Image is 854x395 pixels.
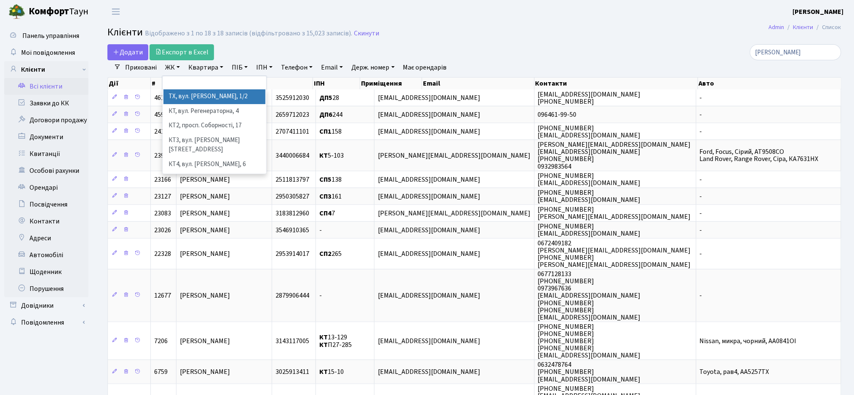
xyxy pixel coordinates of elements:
[319,127,342,136] span: 158
[253,60,276,75] a: ІПН
[319,249,332,258] b: СП2
[163,133,265,157] li: КТ3, вул. [PERSON_NAME][STREET_ADDRESS]
[700,147,819,164] span: Ford, Focus, Сірий, AT9508CO Land Rover, Range Rover, Сіра, КА7631НХ
[538,322,641,360] span: [PHONE_NUMBER] [PHONE_NUMBER] [PHONE_NUMBER] [PHONE_NUMBER] [EMAIL_ADDRESS][DOMAIN_NAME]
[538,360,641,384] span: 0632478764 [PHONE_NUMBER] [EMAIL_ADDRESS][DOMAIN_NAME]
[4,314,88,331] a: Повідомлення
[360,78,422,89] th: Приміщення
[4,230,88,247] a: Адреси
[319,127,332,136] b: СП1
[700,93,702,102] span: -
[319,151,328,160] b: КТ
[154,209,171,218] span: 23083
[319,93,332,102] b: ДП5
[319,291,322,301] span: -
[319,333,352,349] span: 13-129 П27-285
[319,175,332,184] b: СП5
[319,175,342,184] span: 138
[4,112,88,129] a: Договори продажу
[180,249,230,258] span: [PERSON_NAME]
[276,110,309,119] span: 2659712023
[378,127,481,136] span: [EMAIL_ADDRESS][DOMAIN_NAME]
[122,60,160,75] a: Приховані
[4,61,88,78] a: Клієнти
[700,249,702,258] span: -
[180,368,230,377] span: [PERSON_NAME]
[276,127,309,136] span: 2707411101
[700,192,702,201] span: -
[105,5,126,19] button: Переключити навігацію
[151,78,179,89] th: #
[154,151,171,160] span: 23921
[163,104,265,119] li: КТ, вул. Регенераторна, 4
[4,95,88,112] a: Заявки до КК
[750,44,841,60] input: Пошук...
[154,175,171,184] span: 23166
[700,226,702,235] span: -
[319,93,339,102] span: 28
[4,196,88,213] a: Посвідчення
[154,291,171,301] span: 12677
[319,249,342,258] span: 265
[354,30,379,38] a: Скинути
[319,110,343,119] span: 244
[180,291,230,301] span: [PERSON_NAME]
[4,297,88,314] a: Довідники
[22,31,79,40] span: Панель управління
[154,192,171,201] span: 23127
[538,188,641,204] span: [PHONE_NUMBER] [EMAIL_ADDRESS][DOMAIN_NAME]
[4,213,88,230] a: Контакти
[276,336,309,346] span: 3143117005
[400,60,450,75] a: Має орендарів
[4,44,88,61] a: Мої повідомлення
[700,368,769,377] span: Toyota, рав4, АА5257ТХ
[422,78,535,89] th: Email
[538,124,641,140] span: [PHONE_NUMBER] [EMAIL_ADDRESS][DOMAIN_NAME]
[793,7,844,16] b: [PERSON_NAME]
[180,209,230,218] span: [PERSON_NAME]
[378,209,531,218] span: [PERSON_NAME][EMAIL_ADDRESS][DOMAIN_NAME]
[319,368,344,377] span: 15-10
[276,192,309,201] span: 2950305827
[150,44,214,60] a: Експорт в Excel
[180,336,230,346] span: [PERSON_NAME]
[278,60,316,75] a: Телефон
[4,27,88,44] a: Панель управління
[700,291,702,301] span: -
[319,151,344,160] span: 5-103
[793,23,814,32] a: Клієнти
[276,209,309,218] span: 3183812960
[276,151,309,160] span: 3440006684
[319,209,332,218] b: СП4
[538,222,641,238] span: [PHONE_NUMBER] [EMAIL_ADDRESS][DOMAIN_NAME]
[8,3,25,20] img: logo.png
[163,89,265,104] li: ТХ, вул. [PERSON_NAME], 1/2
[4,78,88,95] a: Всі клієнти
[154,249,171,258] span: 22328
[535,78,698,89] th: Контакти
[700,336,797,346] span: Nissan, микра, чорний, АА0841ОІ
[163,118,265,133] li: КТ2, просп. Соборності, 17
[378,249,481,258] span: [EMAIL_ADDRESS][DOMAIN_NAME]
[154,127,171,136] span: 24114
[318,60,346,75] a: Email
[378,192,481,201] span: [EMAIL_ADDRESS][DOMAIN_NAME]
[793,7,844,17] a: [PERSON_NAME]
[319,368,328,377] b: КТ
[700,127,702,136] span: -
[378,226,481,235] span: [EMAIL_ADDRESS][DOMAIN_NAME]
[108,78,151,89] th: Дії
[319,192,342,201] span: 161
[21,48,75,57] span: Мої повідомлення
[276,175,309,184] span: 2511813797
[319,192,332,201] b: СП3
[319,209,335,218] span: 7
[145,30,352,38] div: Відображено з 1 по 18 з 18 записів (відфільтровано з 15,023 записів).
[162,60,183,75] a: ЖК
[538,171,641,188] span: [PHONE_NUMBER] [EMAIL_ADDRESS][DOMAIN_NAME]
[756,19,854,36] nav: breadcrumb
[154,336,168,346] span: 7206
[185,60,227,75] a: Квартира
[378,175,481,184] span: [EMAIL_ADDRESS][DOMAIN_NAME]
[276,93,309,102] span: 3525912030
